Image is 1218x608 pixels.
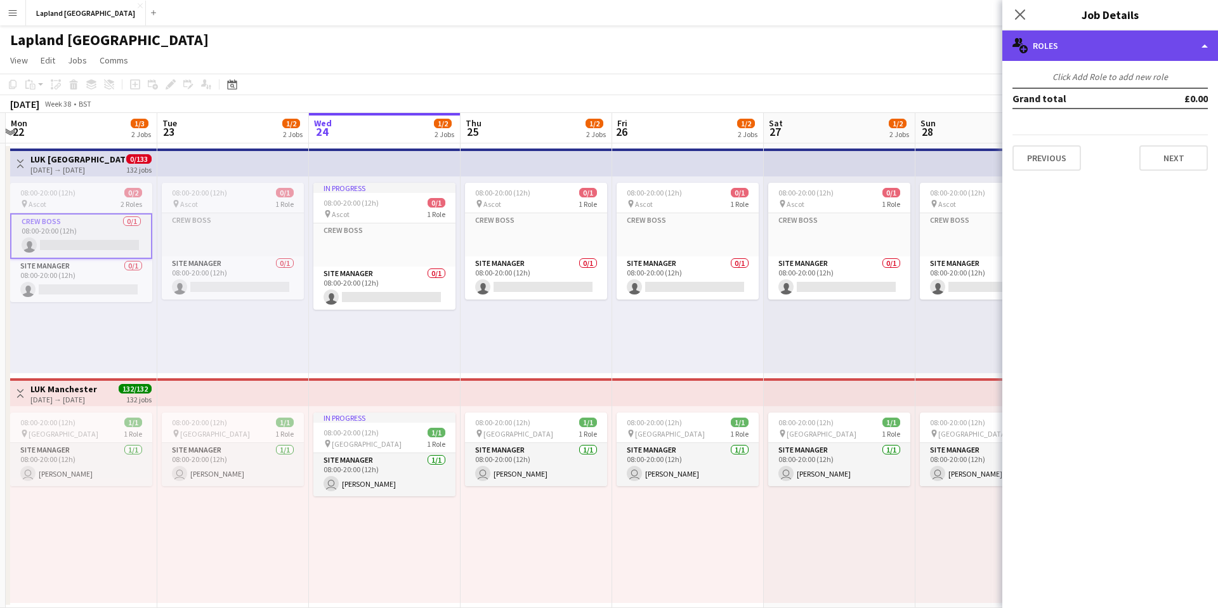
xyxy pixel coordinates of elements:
[121,199,142,209] span: 2 Roles
[617,413,759,486] app-job-card: 08:00-20:00 (12h)1/1 [GEOGRAPHIC_DATA]1 RoleSite Manager1/108:00-20:00 (12h) [PERSON_NAME]
[276,418,294,427] span: 1/1
[731,418,749,427] span: 1/1
[768,443,910,486] app-card-role: Site Manager1/108:00-20:00 (12h) [PERSON_NAME]
[627,418,682,427] span: 08:00-20:00 (12h)
[126,164,152,175] div: 132 jobs
[42,99,74,109] span: Week 38
[919,124,936,139] span: 28
[787,429,856,439] span: [GEOGRAPHIC_DATA]
[465,183,607,300] app-job-card: 08:00-20:00 (12h)0/1 Ascot1 RoleCrew BossSite Manager0/108:00-20:00 (12h)
[579,199,597,209] span: 1 Role
[313,413,455,496] app-job-card: In progress08:00-20:00 (12h)1/1 [GEOGRAPHIC_DATA]1 RoleSite Manager1/108:00-20:00 (12h) [PERSON_N...
[768,256,910,300] app-card-role: Site Manager0/108:00-20:00 (12h)
[160,124,177,139] span: 23
[579,188,597,197] span: 0/1
[889,119,907,128] span: 1/2
[475,418,530,427] span: 08:00-20:00 (12h)
[162,183,304,300] app-job-card: 08:00-20:00 (12h)0/1 Ascot1 RoleCrew BossSite Manager0/108:00-20:00 (12h)
[10,443,152,486] app-card-role: Site Manager1/108:00-20:00 (12h) [PERSON_NAME]
[938,429,1008,439] span: [GEOGRAPHIC_DATA]
[30,395,97,404] div: [DATE] → [DATE]
[920,183,1062,300] div: 08:00-20:00 (12h)0/1 Ascot1 RoleCrew BossSite Manager0/108:00-20:00 (12h)
[882,199,900,209] span: 1 Role
[769,117,783,129] span: Sat
[172,188,227,197] span: 08:00-20:00 (12h)
[768,413,910,486] app-job-card: 08:00-20:00 (12h)1/1 [GEOGRAPHIC_DATA]1 RoleSite Manager1/108:00-20:00 (12h) [PERSON_NAME]
[180,199,198,209] span: Ascot
[10,98,39,110] div: [DATE]
[427,439,445,449] span: 1 Role
[428,428,445,437] span: 1/1
[615,124,627,139] span: 26
[10,55,28,66] span: View
[29,199,46,209] span: Ascot
[68,55,87,66] span: Jobs
[1148,88,1208,109] td: £0.00
[778,418,834,427] span: 08:00-20:00 (12h)
[731,188,749,197] span: 0/1
[767,124,783,139] span: 27
[1012,88,1148,109] td: Grand total
[312,124,332,139] span: 24
[162,256,304,300] app-card-role: Site Manager0/108:00-20:00 (12h)
[162,443,304,486] app-card-role: Site Manager1/108:00-20:00 (12h) [PERSON_NAME]
[787,199,804,209] span: Ascot
[882,188,900,197] span: 0/1
[124,429,142,439] span: 1 Role
[1012,145,1081,171] button: Previous
[124,418,142,427] span: 1/1
[119,384,152,393] span: 132/132
[586,129,606,139] div: 2 Jobs
[920,256,1062,300] app-card-role: Site Manager0/108:00-20:00 (12h)
[920,117,936,129] span: Sun
[11,117,27,129] span: Mon
[617,213,759,256] app-card-role-placeholder: Crew Boss
[617,443,759,486] app-card-role: Site Manager1/108:00-20:00 (12h) [PERSON_NAME]
[10,30,209,50] h1: Lapland [GEOGRAPHIC_DATA]
[313,223,455,267] app-card-role-placeholder: Crew Boss
[313,453,455,496] app-card-role: Site Manager1/108:00-20:00 (12h) [PERSON_NAME]
[635,429,705,439] span: [GEOGRAPHIC_DATA]
[428,198,445,208] span: 0/1
[930,188,985,197] span: 08:00-20:00 (12h)
[9,124,27,139] span: 22
[617,256,759,300] app-card-role: Site Manager0/108:00-20:00 (12h)
[882,429,900,439] span: 1 Role
[124,188,142,197] span: 0/2
[100,55,128,66] span: Comms
[617,183,759,300] div: 08:00-20:00 (12h)0/1 Ascot1 RoleCrew BossSite Manager0/108:00-20:00 (12h)
[126,154,152,164] span: 0/133
[172,418,227,427] span: 08:00-20:00 (12h)
[313,183,455,310] div: In progress08:00-20:00 (12h)0/1 Ascot1 RoleCrew BossSite Manager0/108:00-20:00 (12h)
[180,429,250,439] span: [GEOGRAPHIC_DATA]
[282,119,300,128] span: 1/2
[768,183,910,300] app-job-card: 08:00-20:00 (12h)0/1 Ascot1 RoleCrew BossSite Manager0/108:00-20:00 (12h)
[10,183,152,302] app-job-card: 08:00-20:00 (12h)0/2 Ascot2 RolesCrew Boss0/108:00-20:00 (12h) Site Manager0/108:00-20:00 (12h)
[313,267,455,310] app-card-role: Site Manager0/108:00-20:00 (12h)
[1139,145,1208,171] button: Next
[586,119,603,128] span: 1/2
[79,99,91,109] div: BST
[778,188,834,197] span: 08:00-20:00 (12h)
[332,439,402,449] span: [GEOGRAPHIC_DATA]
[938,199,956,209] span: Ascot
[882,418,900,427] span: 1/1
[466,117,481,129] span: Thu
[29,429,98,439] span: [GEOGRAPHIC_DATA]
[41,55,55,66] span: Edit
[1002,30,1218,61] div: Roles
[20,418,75,427] span: 08:00-20:00 (12h)
[10,213,152,259] app-card-role: Crew Boss0/108:00-20:00 (12h)
[617,117,627,129] span: Fri
[435,129,454,139] div: 2 Jobs
[465,413,607,486] app-job-card: 08:00-20:00 (12h)1/1 [GEOGRAPHIC_DATA]1 RoleSite Manager1/108:00-20:00 (12h) [PERSON_NAME]
[768,213,910,256] app-card-role-placeholder: Crew Boss
[276,188,294,197] span: 0/1
[920,413,1062,486] div: 08:00-20:00 (12h)1/1 [GEOGRAPHIC_DATA]1 RoleSite Manager1/108:00-20:00 (12h) [PERSON_NAME]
